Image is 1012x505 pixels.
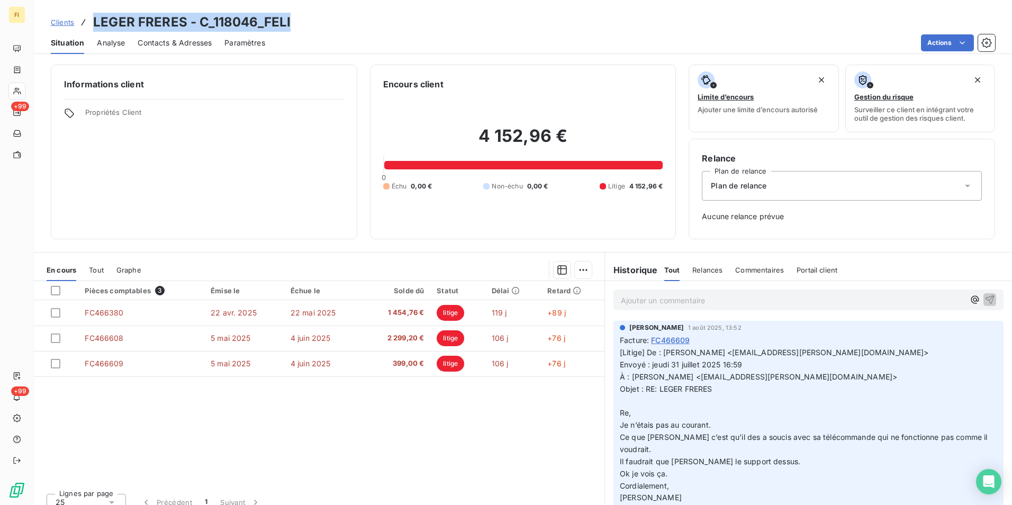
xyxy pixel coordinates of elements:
[291,308,336,317] span: 22 mai 2025
[664,266,680,274] span: Tout
[85,108,344,123] span: Propriétés Client
[702,152,982,165] h6: Relance
[369,333,424,344] span: 2 299,20 €
[605,264,658,276] h6: Historique
[921,34,974,51] button: Actions
[116,266,141,274] span: Graphe
[291,359,331,368] span: 4 juin 2025
[651,335,690,346] span: FC466609
[854,93,914,101] span: Gestion du risque
[64,78,344,91] h6: Informations client
[698,93,754,101] span: Limite d’encours
[11,102,29,111] span: +99
[85,308,123,317] span: FC466380
[629,182,663,191] span: 4 152,96 €
[527,182,548,191] span: 0,00 €
[547,286,598,295] div: Retard
[291,333,331,342] span: 4 juin 2025
[11,386,29,396] span: +99
[291,286,357,295] div: Échue le
[369,286,424,295] div: Solde dû
[629,323,684,332] span: [PERSON_NAME]
[698,105,818,114] span: Ajouter une limite d’encours autorisé
[8,6,25,23] div: FI
[797,266,837,274] span: Portail client
[608,182,625,191] span: Litige
[392,182,407,191] span: Échu
[547,359,565,368] span: +76 j
[47,266,76,274] span: En cours
[689,65,838,132] button: Limite d’encoursAjouter une limite d’encours autorisé
[492,286,535,295] div: Délai
[138,38,212,48] span: Contacts & Adresses
[85,359,123,368] span: FC466609
[437,330,464,346] span: litige
[93,13,291,32] h3: LEGER FRERES - C_118046_FELI
[211,286,278,295] div: Émise le
[85,286,198,295] div: Pièces comptables
[437,356,464,372] span: litige
[492,333,509,342] span: 106 j
[437,305,464,321] span: litige
[437,286,478,295] div: Statut
[845,65,995,132] button: Gestion du risqueSurveiller ce client en intégrant votre outil de gestion des risques client.
[85,333,123,342] span: FC466608
[711,181,766,191] span: Plan de relance
[692,266,722,274] span: Relances
[51,17,74,28] a: Clients
[382,173,386,182] span: 0
[492,182,522,191] span: Non-échu
[51,38,84,48] span: Situation
[211,308,257,317] span: 22 avr. 2025
[547,308,566,317] span: +89 j
[97,38,125,48] span: Analyse
[224,38,265,48] span: Paramètres
[155,286,165,295] span: 3
[702,211,982,222] span: Aucune relance prévue
[8,482,25,499] img: Logo LeanPay
[411,182,432,191] span: 0,00 €
[547,333,565,342] span: +76 j
[8,104,25,121] a: +99
[383,78,444,91] h6: Encours client
[89,266,104,274] span: Tout
[492,359,509,368] span: 106 j
[369,358,424,369] span: 399,00 €
[211,333,251,342] span: 5 mai 2025
[976,469,1001,494] div: Open Intercom Messenger
[620,335,649,346] span: Facture :
[688,324,742,331] span: 1 août 2025, 13:52
[492,308,507,317] span: 119 j
[369,308,424,318] span: 1 454,76 €
[211,359,251,368] span: 5 mai 2025
[735,266,784,274] span: Commentaires
[854,105,986,122] span: Surveiller ce client en intégrant votre outil de gestion des risques client.
[383,125,663,157] h2: 4 152,96 €
[51,18,74,26] span: Clients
